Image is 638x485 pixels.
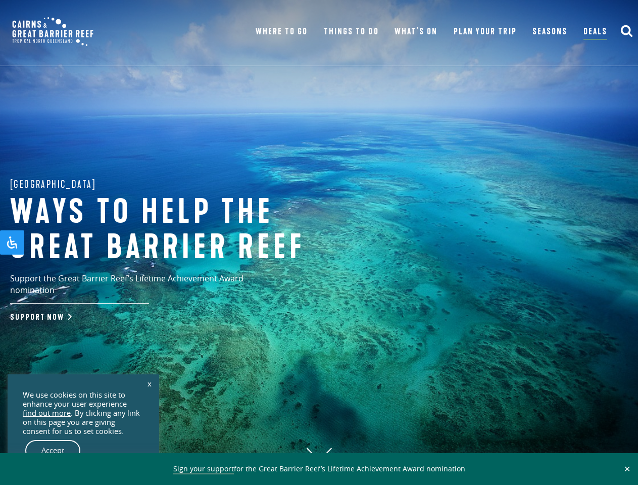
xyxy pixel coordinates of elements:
a: find out more [23,409,71,418]
p: Support the Great Barrier Reef’s Lifetime Achievement Award nomination [10,273,288,304]
img: CGBR-TNQ_dual-logo.svg [5,10,101,53]
div: We use cookies on this site to enhance your user experience . By clicking any link on this page y... [23,391,144,436]
a: Where To Go [256,25,308,39]
a: What’s On [395,25,437,39]
a: Plan Your Trip [454,25,517,39]
a: x [142,372,157,395]
a: Accept [25,440,80,461]
a: Sign your support [173,464,234,474]
a: Things To Do [324,25,378,39]
span: [GEOGRAPHIC_DATA] [10,176,96,192]
span: for the Great Barrier Reef’s Lifetime Achievement Award nomination [173,464,465,474]
h1: Ways to help the great barrier reef [10,195,343,265]
a: Seasons [532,25,567,39]
a: Support Now [10,312,70,322]
svg: Open Accessibility Panel [6,236,18,249]
a: Deals [583,25,607,40]
button: Close [621,464,633,473]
